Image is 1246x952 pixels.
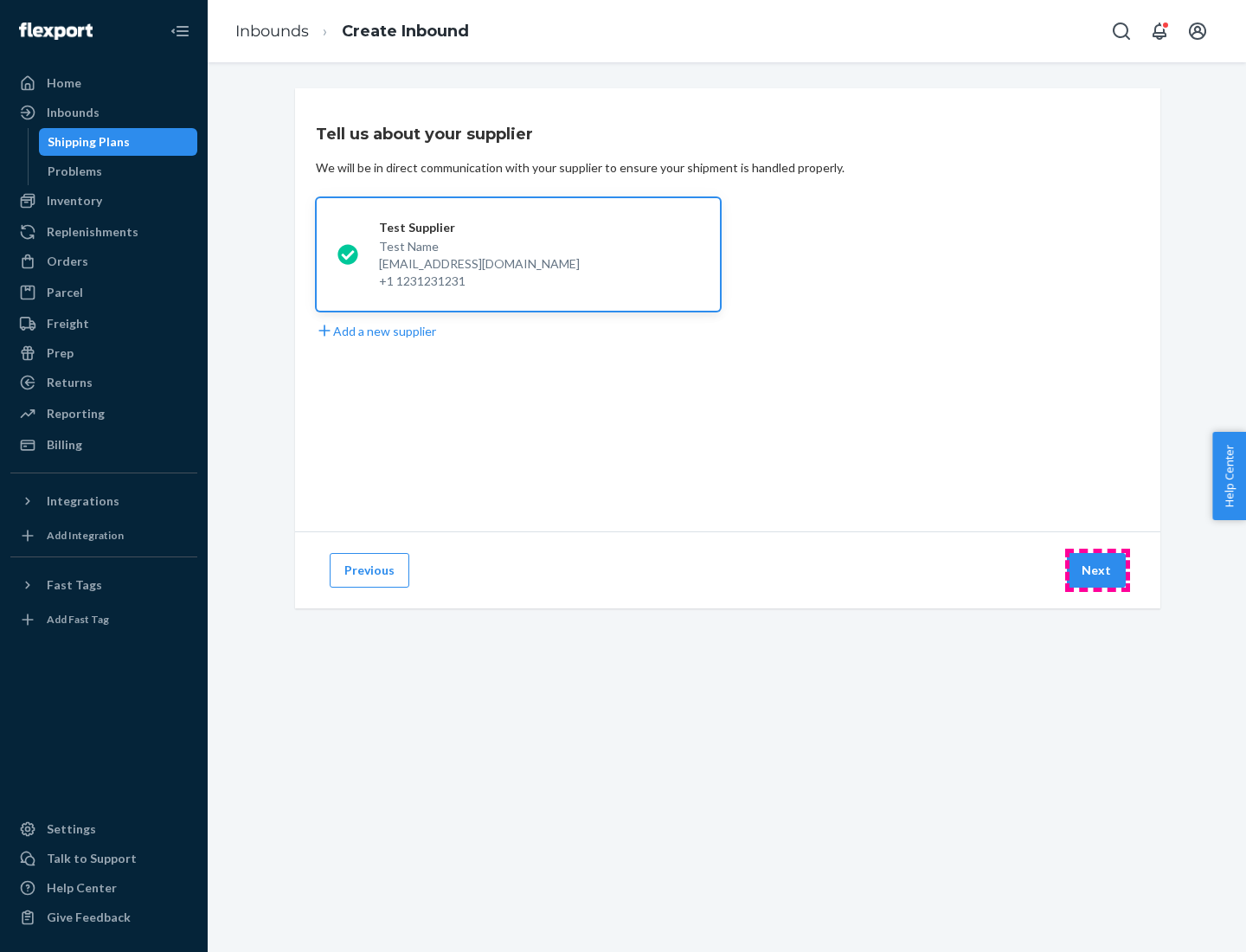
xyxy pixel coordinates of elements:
h3: Tell us about your supplier [316,123,533,145]
button: Close Navigation [163,14,197,48]
div: Help Center [47,879,117,897]
a: Billing [10,431,197,459]
a: Returns [10,369,197,396]
div: Replenishments [47,223,138,241]
div: Give Feedback [47,909,131,926]
div: Billing [47,436,82,453]
a: Inventory [10,187,197,215]
div: Inbounds [47,104,100,121]
div: We will be in direct communication with your supplier to ensure your shipment is handled properly. [316,159,845,177]
button: Open Search Box [1104,14,1139,48]
a: Home [10,69,197,97]
a: Help Center [10,874,197,902]
div: Reporting [47,405,105,422]
a: Reporting [10,400,197,428]
div: Settings [47,820,96,838]
button: Open notifications [1142,14,1177,48]
div: Add Integration [47,528,124,543]
a: Inbounds [10,99,197,126]
a: Freight [10,310,197,338]
a: Settings [10,815,197,843]
a: Shipping Plans [39,128,198,156]
a: Orders [10,248,197,275]
button: Add a new supplier [316,322,436,340]
div: Home [47,74,81,92]
div: Orders [47,253,88,270]
div: Fast Tags [47,576,102,594]
button: Fast Tags [10,571,197,599]
button: Open account menu [1180,14,1215,48]
div: Integrations [47,492,119,510]
button: Give Feedback [10,904,197,931]
img: Flexport logo [19,23,93,40]
div: Problems [48,163,102,180]
ol: breadcrumbs [222,6,483,57]
a: Inbounds [235,22,309,41]
a: Problems [39,158,198,185]
div: Talk to Support [47,850,137,867]
div: Add Fast Tag [47,612,109,627]
button: Previous [330,553,409,588]
div: Freight [47,315,89,332]
a: Talk to Support [10,845,197,872]
a: Prep [10,339,197,367]
a: Replenishments [10,218,197,246]
div: Shipping Plans [48,133,130,151]
a: Add Fast Tag [10,606,197,634]
button: Integrations [10,487,197,515]
button: Next [1067,553,1126,588]
a: Add Integration [10,522,197,550]
div: Parcel [47,284,83,301]
div: Returns [47,374,93,391]
button: Help Center [1212,432,1246,520]
a: Create Inbound [342,22,469,41]
div: Prep [47,344,74,362]
a: Parcel [10,279,197,306]
div: Inventory [47,192,102,209]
